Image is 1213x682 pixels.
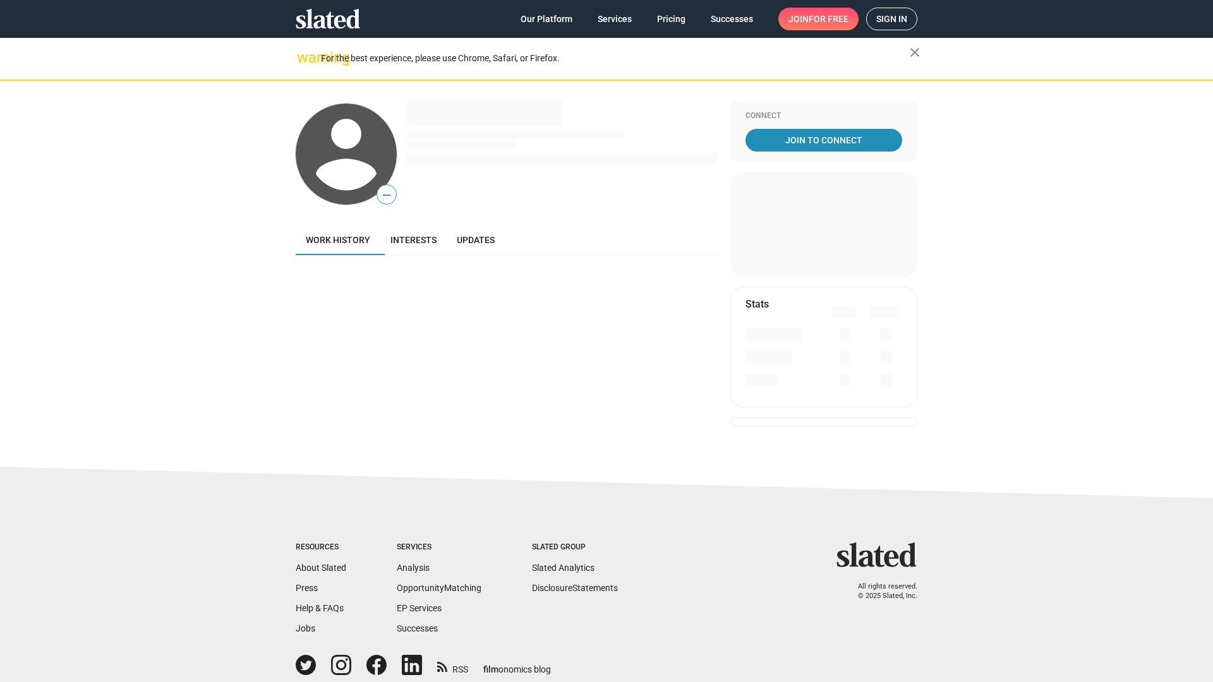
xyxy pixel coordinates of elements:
mat-icon: warning [297,50,312,65]
div: Services [397,542,481,553]
a: Work history [296,225,380,255]
a: Jobs [296,623,315,633]
div: Resources [296,542,346,553]
a: EP Services [397,603,442,613]
a: Press [296,583,318,593]
span: — [377,187,396,203]
div: Slated Group [532,542,618,553]
div: For the best experience, please use Chrome, Safari, or Firefox. [321,50,910,67]
a: OpportunityMatching [397,583,481,593]
a: Pricing [647,8,696,30]
a: Sign in [866,8,917,30]
a: Joinfor free [778,8,859,30]
a: Our Platform [510,8,582,30]
div: Connect [745,111,902,121]
a: RSS [437,656,468,676]
a: About Slated [296,563,346,573]
span: Join [788,8,848,30]
a: Help & FAQs [296,603,344,613]
a: Updates [447,225,505,255]
a: Slated Analytics [532,563,594,573]
span: Our Platform [521,8,572,30]
a: Successes [701,8,763,30]
span: Interests [390,235,437,245]
a: Analysis [397,563,430,573]
mat-icon: close [907,45,922,60]
a: filmonomics blog [483,654,551,676]
span: Sign in [876,8,907,30]
a: DisclosureStatements [532,583,618,593]
span: Services [598,8,632,30]
span: Updates [457,235,495,245]
a: Join To Connect [745,129,902,152]
p: All rights reserved. © 2025 Slated, Inc. [845,582,917,601]
span: Successes [711,8,753,30]
span: Join To Connect [748,129,900,152]
span: Work history [306,235,370,245]
span: Pricing [657,8,685,30]
a: Interests [380,225,447,255]
mat-card-title: Stats [745,297,769,311]
a: Services [588,8,642,30]
a: Successes [397,623,438,633]
span: film [483,664,498,674]
span: for free [809,8,848,30]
